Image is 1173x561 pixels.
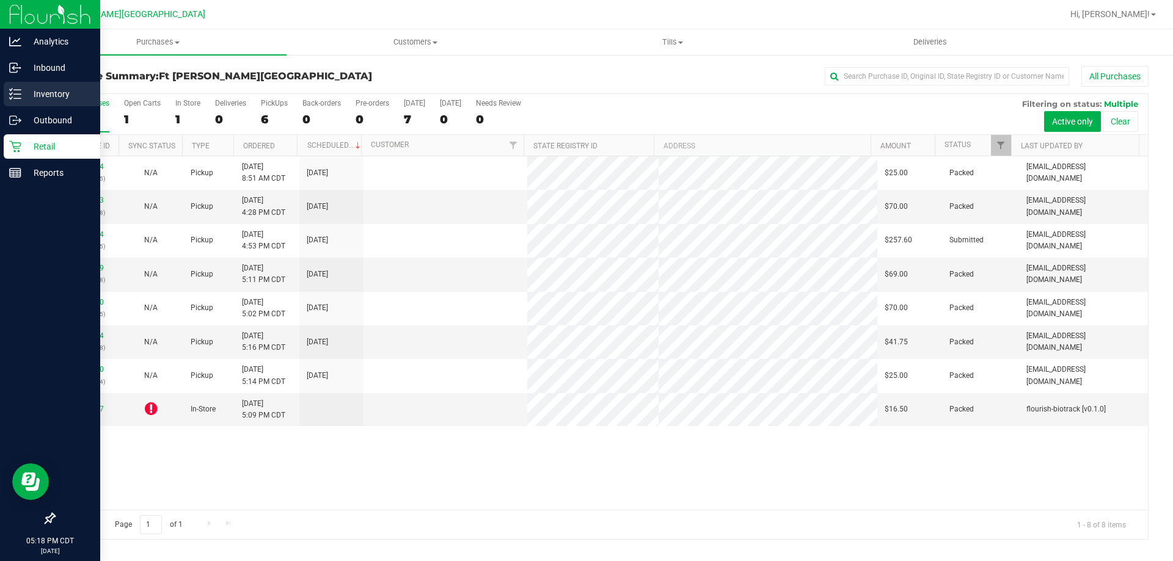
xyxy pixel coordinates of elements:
a: Filter [503,135,524,156]
a: 11852357 [70,405,104,413]
span: [DATE] [307,269,328,280]
inline-svg: Retail [9,140,21,153]
span: Packed [949,201,974,212]
span: Packed [949,302,974,314]
span: [EMAIL_ADDRESS][DOMAIN_NAME] [1026,229,1141,252]
a: Customer [371,140,409,149]
span: Not Applicable [144,202,158,211]
span: Pickup [191,167,213,179]
span: Not Applicable [144,270,158,278]
h3: Purchase Summary: [54,71,418,82]
a: Amount [880,142,911,150]
span: [DATE] 4:53 PM CDT [242,229,285,252]
span: Pickup [191,269,213,280]
span: Not Applicable [144,236,158,244]
a: Scheduled [307,141,363,150]
span: [EMAIL_ADDRESS][DOMAIN_NAME] [1026,364,1141,387]
div: 6 [261,112,288,126]
span: 1 - 8 of 8 items [1067,515,1136,534]
iframe: Resource center [12,463,49,500]
span: In-Store [191,404,216,415]
span: [DATE] [307,167,328,179]
span: [DATE] 5:09 PM CDT [242,398,285,421]
p: Inventory [21,87,95,101]
p: Inbound [21,60,95,75]
button: Clear [1103,111,1138,132]
span: Not Applicable [144,303,158,312]
span: flourish-biotrack [v0.1.0] [1026,404,1106,415]
div: 0 [476,112,521,126]
a: Ordered [243,142,275,150]
span: Out of Sync [145,400,158,418]
a: 11852390 [70,365,104,374]
div: 1 [124,112,161,126]
button: N/A [144,234,158,246]
a: Sync Status [128,142,175,150]
span: Ft [PERSON_NAME][GEOGRAPHIC_DATA] [159,70,372,82]
p: Retail [21,139,95,154]
span: Customers [287,37,543,48]
span: Pickup [191,302,213,314]
a: 11847954 [70,162,104,171]
span: [DATE] 5:14 PM CDT [242,364,285,387]
div: 0 [356,112,389,126]
span: [DATE] [307,201,328,212]
span: [EMAIL_ADDRESS][DOMAIN_NAME] [1026,330,1141,353]
input: 1 [140,515,162,534]
span: Ft [PERSON_NAME][GEOGRAPHIC_DATA] [44,9,205,20]
span: Pickup [191,234,213,246]
span: Purchases [29,37,287,48]
span: $25.00 [885,370,908,382]
span: $69.00 [885,269,908,280]
span: Not Applicable [144,168,158,177]
span: $257.60 [885,234,912,246]
button: N/A [144,167,158,179]
span: [DATE] 4:28 PM CDT [242,195,285,218]
span: [DATE] 8:51 AM CDT [242,161,285,184]
span: [EMAIL_ADDRESS][DOMAIN_NAME] [1026,195,1141,218]
a: Type [192,142,210,150]
inline-svg: Inbound [9,62,21,74]
button: N/A [144,302,158,314]
inline-svg: Outbound [9,114,21,126]
span: [EMAIL_ADDRESS][DOMAIN_NAME] [1026,297,1141,320]
div: [DATE] [404,99,425,107]
span: Packed [949,167,974,179]
span: $70.00 [885,201,908,212]
div: [DATE] [440,99,461,107]
span: Packed [949,404,974,415]
button: Active only [1044,111,1101,132]
a: 11852224 [70,230,104,239]
div: 0 [302,112,341,126]
span: [DATE] [307,234,328,246]
div: Needs Review [476,99,521,107]
a: Tills [544,29,801,55]
button: N/A [144,370,158,382]
span: Not Applicable [144,371,158,380]
span: [DATE] 5:16 PM CDT [242,330,285,353]
th: Address [654,135,871,156]
a: Last Updated By [1021,142,1083,150]
button: N/A [144,336,158,348]
span: [DATE] [307,370,328,382]
a: Deliveries [802,29,1059,55]
span: Hi, [PERSON_NAME]! [1070,9,1150,19]
p: Reports [21,165,95,180]
span: Submitted [949,234,984,246]
inline-svg: Analytics [9,35,21,48]
span: [DATE] 5:11 PM CDT [242,262,285,286]
p: [DATE] [5,546,95,556]
span: Packed [949,370,974,382]
span: Tills [544,37,800,48]
a: Purchases [29,29,287,55]
button: N/A [144,269,158,280]
span: [DATE] [307,336,328,348]
div: Pre-orders [356,99,389,107]
p: 05:18 PM CDT [5,535,95,546]
span: $70.00 [885,302,908,314]
a: Filter [991,135,1011,156]
span: Pickup [191,336,213,348]
p: Outbound [21,113,95,128]
input: Search Purchase ID, Original ID, State Registry ID or Customer Name... [825,67,1069,85]
a: State Registry ID [533,142,597,150]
